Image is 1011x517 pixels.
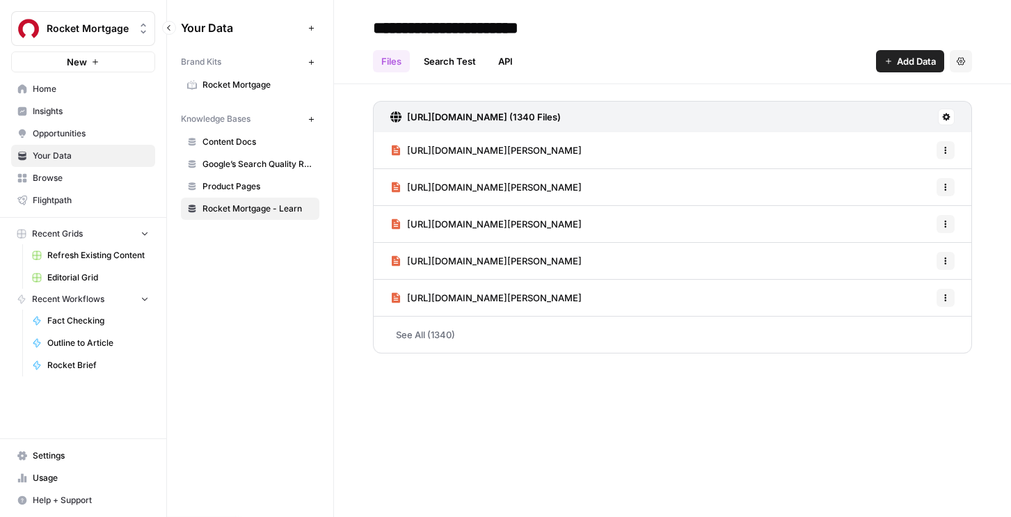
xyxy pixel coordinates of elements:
span: [URL][DOMAIN_NAME][PERSON_NAME] [407,291,582,305]
a: Product Pages [181,175,319,198]
span: Product Pages [202,180,313,193]
a: Files [373,50,410,72]
a: Home [11,78,155,100]
span: Rocket Mortgage - Learn [202,202,313,215]
a: [URL][DOMAIN_NAME][PERSON_NAME] [390,243,582,279]
a: API [490,50,521,72]
span: Usage [33,472,149,484]
span: Brand Kits [181,56,221,68]
a: Outline to Article [26,332,155,354]
span: Content Docs [202,136,313,148]
img: Rocket Mortgage Logo [16,16,41,41]
button: Recent Workflows [11,289,155,310]
a: Settings [11,445,155,467]
span: Recent Workflows [32,293,104,305]
span: Outline to Article [47,337,149,349]
button: New [11,51,155,72]
a: Google’s Search Quality Rater Guidelines [181,153,319,175]
span: Rocket Brief [47,359,149,372]
a: Your Data [11,145,155,167]
span: Browse [33,172,149,184]
span: Settings [33,450,149,462]
span: Your Data [181,19,303,36]
a: Rocket Brief [26,354,155,376]
a: Opportunities [11,122,155,145]
span: [URL][DOMAIN_NAME][PERSON_NAME] [407,217,582,231]
span: [URL][DOMAIN_NAME][PERSON_NAME] [407,143,582,157]
span: Help + Support [33,494,149,507]
a: See All (1340) [373,317,972,353]
span: New [67,55,87,69]
a: [URL][DOMAIN_NAME] (1340 Files) [390,102,561,132]
button: Add Data [876,50,944,72]
a: Editorial Grid [26,267,155,289]
a: Flightpath [11,189,155,212]
span: Insights [33,105,149,118]
span: Your Data [33,150,149,162]
a: Browse [11,167,155,189]
a: Fact Checking [26,310,155,332]
a: [URL][DOMAIN_NAME][PERSON_NAME] [390,280,582,316]
a: Content Docs [181,131,319,153]
span: [URL][DOMAIN_NAME][PERSON_NAME] [407,254,582,268]
span: Rocket Mortgage [47,22,131,35]
a: Search Test [415,50,484,72]
a: [URL][DOMAIN_NAME][PERSON_NAME] [390,206,582,242]
button: Help + Support [11,489,155,511]
a: [URL][DOMAIN_NAME][PERSON_NAME] [390,132,582,168]
span: Recent Grids [32,228,83,240]
a: Rocket Mortgage [181,74,319,96]
a: Refresh Existing Content [26,244,155,267]
h3: [URL][DOMAIN_NAME] (1340 Files) [407,110,561,124]
span: Add Data [897,54,936,68]
span: Home [33,83,149,95]
span: Editorial Grid [47,271,149,284]
a: [URL][DOMAIN_NAME][PERSON_NAME] [390,169,582,205]
button: Recent Grids [11,223,155,244]
span: Refresh Existing Content [47,249,149,262]
span: Knowledge Bases [181,113,250,125]
button: Workspace: Rocket Mortgage [11,11,155,46]
span: Flightpath [33,194,149,207]
a: Insights [11,100,155,122]
span: Fact Checking [47,315,149,327]
a: Usage [11,467,155,489]
span: Opportunities [33,127,149,140]
a: Rocket Mortgage - Learn [181,198,319,220]
span: Rocket Mortgage [202,79,313,91]
span: Google’s Search Quality Rater Guidelines [202,158,313,170]
span: [URL][DOMAIN_NAME][PERSON_NAME] [407,180,582,194]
